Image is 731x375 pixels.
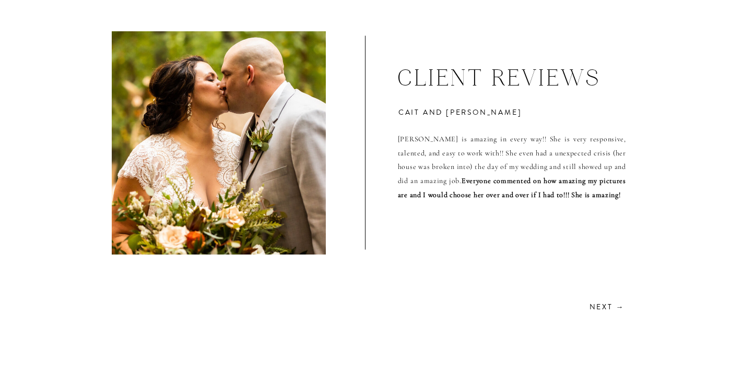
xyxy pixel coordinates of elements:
[398,132,626,237] p: [PERSON_NAME] is amazing in every way!! She is very responsive, talented, and easy to work with!!...
[398,106,671,135] h3: Cait and [PERSON_NAME]
[398,176,626,199] b: Everyone commented on how amazing my pictures are and I would choose her over and over if I had t...
[587,301,624,311] a: Next →
[397,63,671,95] h2: client reviews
